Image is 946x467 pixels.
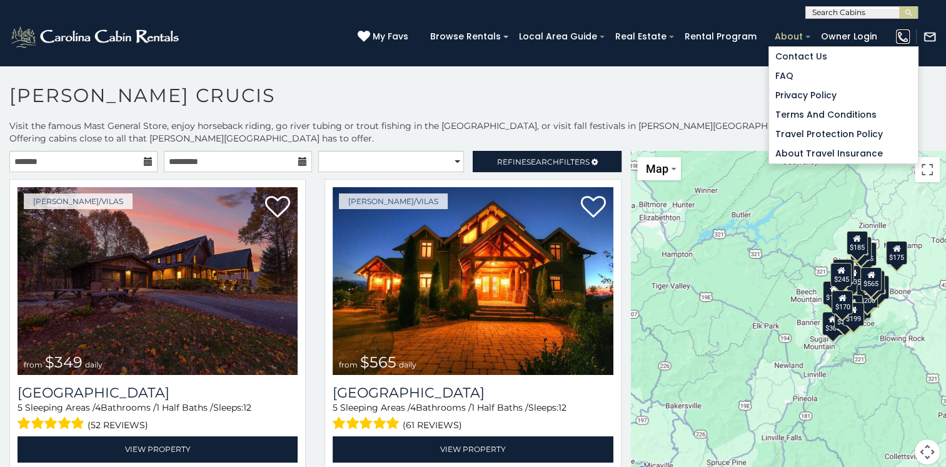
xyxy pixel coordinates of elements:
[886,240,907,264] div: $175
[24,193,133,209] a: [PERSON_NAME]/Vilas
[471,402,528,413] span: 1 Half Baths /
[646,162,668,175] span: Map
[769,86,918,105] a: Privacy Policy
[339,360,358,369] span: from
[842,265,863,289] div: $635
[24,360,43,369] span: from
[9,24,183,49] img: White-1-2.png
[18,402,23,413] span: 5
[18,401,298,433] div: Sleeping Areas / Bathrooms / Sleeps:
[85,360,103,369] span: daily
[403,417,462,433] span: (61 reviews)
[915,439,940,464] button: Map camera controls
[339,193,448,209] a: [PERSON_NAME]/Vilas
[333,384,613,401] a: [GEOGRAPHIC_DATA]
[333,187,613,375] img: Wilderness Lodge
[581,195,606,221] a: Add to favorites
[18,187,298,375] a: Diamond Creek Lodge from $349 daily
[868,275,889,299] div: $210
[896,30,910,44] img: phone-regular-white.png
[265,195,290,221] a: Add to favorites
[843,302,864,326] div: $199
[769,125,918,144] a: Travel Protection Policy
[833,259,854,282] div: $305
[333,187,613,375] a: Wilderness Lodge from $565 daily
[815,27,883,46] a: Owner Login
[768,27,809,46] a: About
[373,30,408,43] span: My Favs
[45,353,83,371] span: $349
[88,417,148,433] span: (52 reviews)
[678,27,763,46] a: Rental Program
[847,231,868,255] div: $185
[637,157,681,180] button: Change map style
[18,384,298,401] h3: Diamond Creek Lodge
[769,47,918,66] a: Contact Us
[399,360,416,369] span: daily
[769,66,918,86] a: FAQ
[830,262,852,286] div: $245
[333,384,613,401] h3: Wilderness Lodge
[850,237,872,260] div: $185
[526,157,559,167] span: Search
[95,402,101,413] span: 4
[424,27,507,46] a: Browse Rentals
[769,105,918,125] a: Terms and Conditions
[18,384,298,401] a: [GEOGRAPHIC_DATA]
[497,157,590,167] span: Refine Filters
[333,401,613,433] div: Sleeping Areas / Bathrooms / Sleeps:
[513,27,603,46] a: Local Area Guide
[156,402,213,413] span: 1 Half Baths /
[609,27,673,46] a: Real Estate
[823,280,844,304] div: $190
[855,242,876,265] div: $155
[832,290,853,314] div: $170
[410,402,416,413] span: 4
[18,436,298,462] a: View Property
[857,284,878,308] div: $200
[915,157,940,182] button: Toggle fullscreen view
[558,402,566,413] span: 12
[243,402,251,413] span: 12
[769,144,918,163] a: About Travel Insurance
[18,187,298,375] img: Diamond Creek Lodge
[333,436,613,462] a: View Property
[473,151,621,172] a: RefineSearchFilters
[333,402,338,413] span: 5
[834,305,855,329] div: $230
[360,353,396,371] span: $565
[863,270,885,294] div: $349
[860,267,882,291] div: $565
[923,30,937,44] img: mail-regular-white.png
[822,311,843,335] div: $300
[358,30,411,44] a: My Favs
